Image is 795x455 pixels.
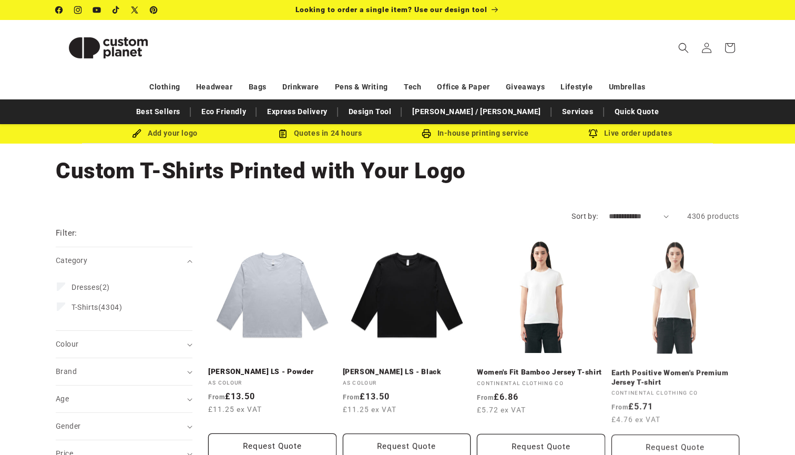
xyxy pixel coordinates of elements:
a: [PERSON_NAME] LS - Black [343,367,471,377]
a: Office & Paper [437,78,490,96]
summary: Category (0 selected) [56,247,192,274]
a: Custom Planet [52,20,165,75]
a: Services [557,103,599,121]
a: Women's Fit Bamboo Jersey T-shirt [477,367,605,377]
span: Gender [56,422,80,430]
label: Sort by: [572,212,598,220]
a: Earth Positive Women's Premium Jersey T-shirt [611,367,740,386]
a: Quick Quote [609,103,665,121]
h2: Filter: [56,227,77,239]
a: Headwear [196,78,233,96]
a: Umbrellas [609,78,646,96]
a: [PERSON_NAME] / [PERSON_NAME] [407,103,546,121]
a: Best Sellers [131,103,186,121]
span: Colour [56,340,78,348]
summary: Search [672,36,695,59]
img: Order updates [588,129,598,138]
img: Custom Planet [56,24,161,72]
a: Design Tool [343,103,397,121]
a: Express Delivery [262,103,333,121]
div: In-house printing service [397,127,553,140]
a: Bags [249,78,267,96]
span: Age [56,395,69,403]
a: Tech [404,78,421,96]
a: Clothing [149,78,180,96]
a: Giveaways [506,78,545,96]
summary: Colour (0 selected) [56,331,192,358]
div: Live order updates [553,127,708,140]
summary: Gender (0 selected) [56,413,192,440]
h1: Custom T-Shirts Printed with Your Logo [56,157,739,185]
img: In-house printing [422,129,431,138]
img: Brush Icon [132,129,141,138]
div: Quotes in 24 hours [242,127,397,140]
div: Add your logo [87,127,242,140]
summary: Age (0 selected) [56,386,192,412]
span: (2) [72,282,110,292]
span: 4306 products [687,212,739,220]
a: Eco Friendly [196,103,251,121]
a: [PERSON_NAME] LS - Powder [208,367,337,377]
span: Dresses [72,283,99,291]
span: Category [56,256,87,265]
span: T-Shirts [72,303,98,311]
span: Looking to order a single item? Use our design tool [295,5,487,14]
a: Lifestyle [560,78,593,96]
a: Pens & Writing [335,78,388,96]
img: Order Updates Icon [278,129,288,138]
summary: Brand (0 selected) [56,358,192,385]
span: (4304) [72,302,122,312]
span: Brand [56,367,77,376]
a: Drinkware [282,78,319,96]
